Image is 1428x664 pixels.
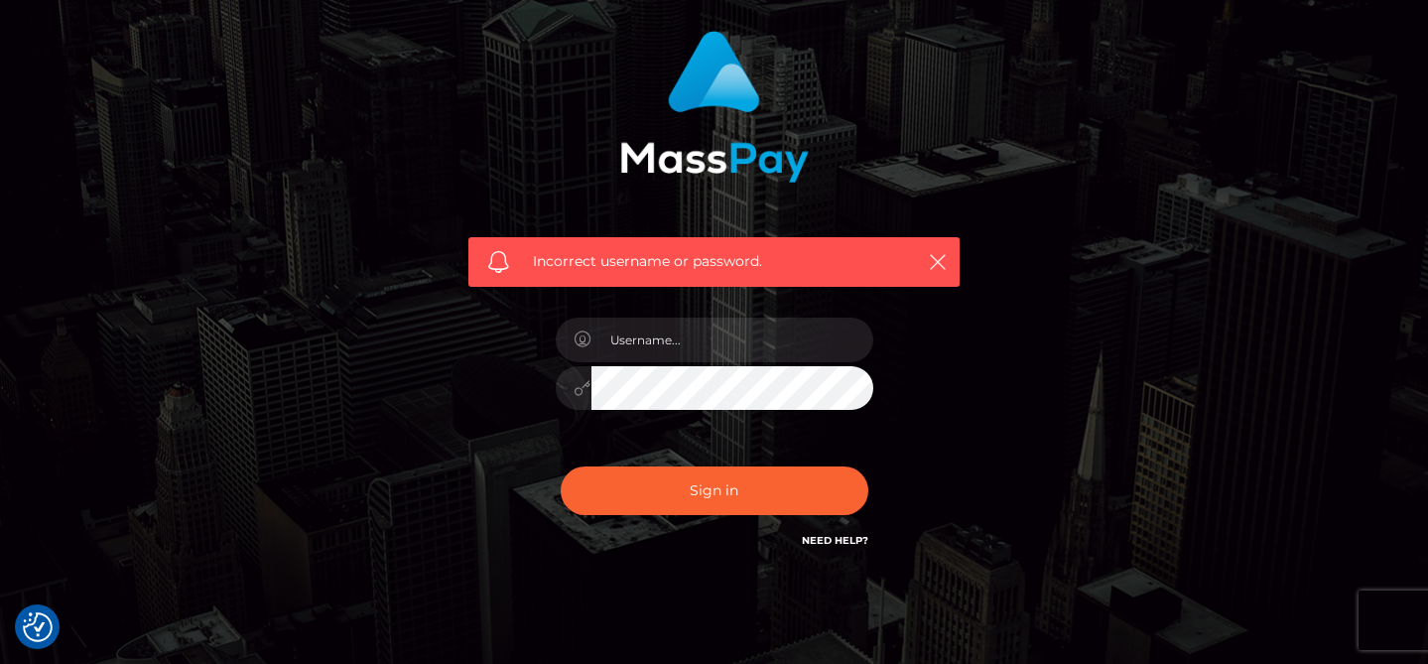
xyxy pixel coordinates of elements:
[23,612,53,642] img: Revisit consent button
[561,466,868,515] button: Sign in
[620,31,809,183] img: MassPay Login
[23,612,53,642] button: Consent Preferences
[533,251,895,272] span: Incorrect username or password.
[591,318,873,362] input: Username...
[802,534,868,547] a: Need Help?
